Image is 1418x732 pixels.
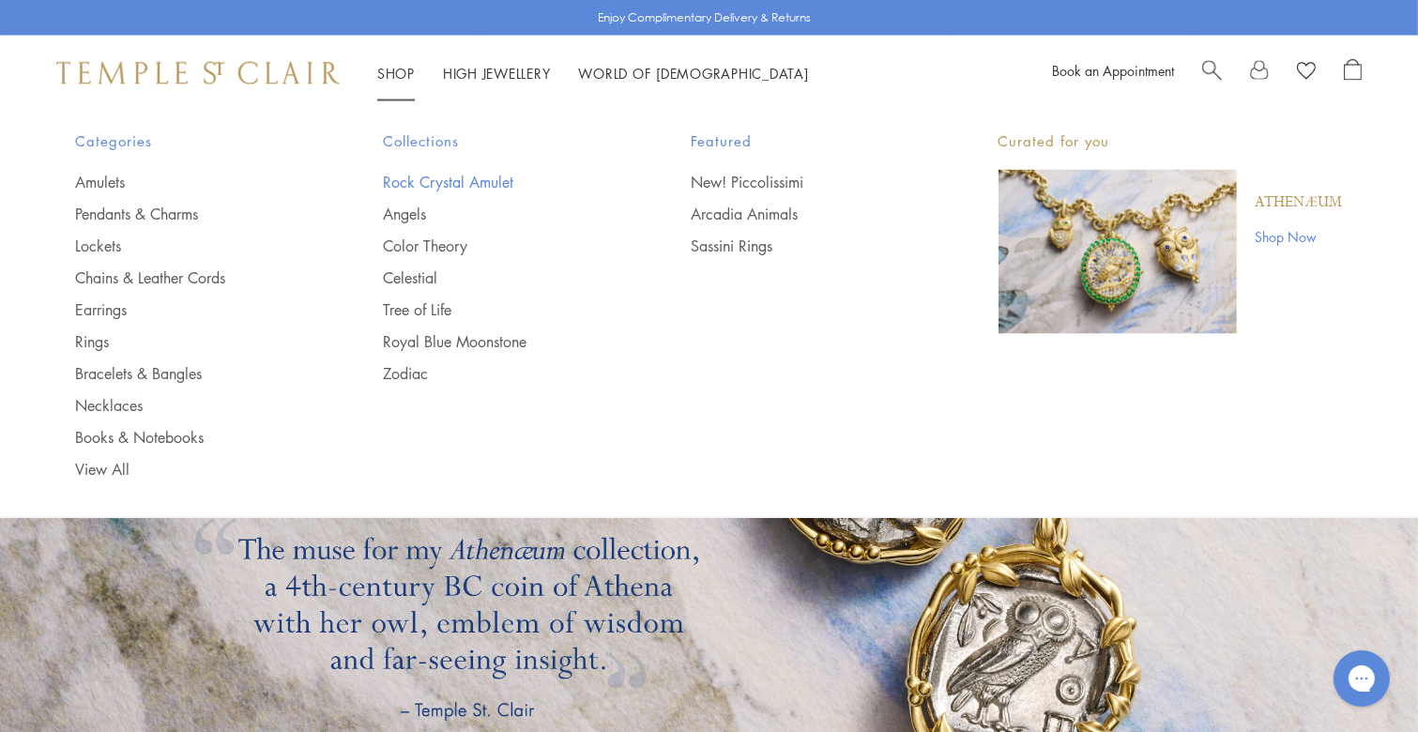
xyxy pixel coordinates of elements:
[383,204,616,224] a: Angels
[377,62,809,85] nav: Main navigation
[76,236,309,256] a: Lockets
[76,130,309,153] span: Categories
[383,331,616,352] a: Royal Blue Moonstone
[383,236,616,256] a: Color Theory
[1256,192,1343,213] a: Athenæum
[76,299,309,320] a: Earrings
[383,267,616,288] a: Celestial
[76,363,309,384] a: Bracelets & Bangles
[598,8,811,27] p: Enjoy Complimentary Delivery & Returns
[579,64,809,83] a: World of [DEMOGRAPHIC_DATA]World of [DEMOGRAPHIC_DATA]
[76,331,309,352] a: Rings
[76,204,309,224] a: Pendants & Charms
[76,267,309,288] a: Chains & Leather Cords
[383,172,616,192] a: Rock Crystal Amulet
[76,395,309,416] a: Necklaces
[1202,59,1222,87] a: Search
[691,130,923,153] span: Featured
[383,130,616,153] span: Collections
[377,64,415,83] a: ShopShop
[76,459,309,480] a: View All
[1344,59,1362,87] a: Open Shopping Bag
[443,64,551,83] a: High JewelleryHigh Jewellery
[1324,644,1399,713] iframe: Gorgias live chat messenger
[383,363,616,384] a: Zodiac
[691,204,923,224] a: Arcadia Animals
[76,172,309,192] a: Amulets
[691,172,923,192] a: New! Piccolissimi
[999,130,1343,153] p: Curated for you
[76,427,309,448] a: Books & Notebooks
[1297,59,1316,87] a: View Wishlist
[383,299,616,320] a: Tree of Life
[1052,61,1174,80] a: Book an Appointment
[56,62,340,84] img: Temple St. Clair
[1256,226,1343,247] a: Shop Now
[691,236,923,256] a: Sassini Rings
